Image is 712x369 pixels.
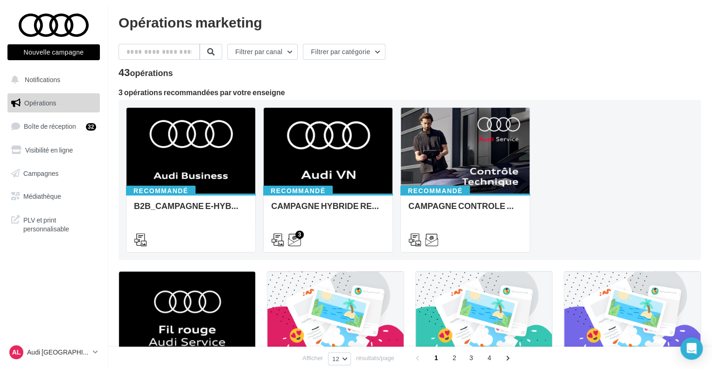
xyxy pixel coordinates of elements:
div: Opérations marketing [119,15,701,29]
div: opérations [130,69,173,77]
button: Filtrer par catégorie [303,44,385,60]
a: Boîte de réception32 [6,116,102,136]
span: 3 [464,350,479,365]
button: Notifications [6,70,98,90]
span: Visibilité en ligne [25,146,73,154]
div: B2B_CAMPAGNE E-HYBRID OCTOBRE [134,201,248,220]
a: PLV et print personnalisable [6,210,102,237]
span: Boîte de réception [24,122,76,130]
a: Opérations [6,93,102,113]
span: Afficher [302,354,323,362]
span: PLV et print personnalisable [23,214,96,234]
button: 12 [328,352,351,365]
p: Audi [GEOGRAPHIC_DATA] [27,348,89,357]
div: Open Intercom Messenger [680,337,703,360]
span: 1 [429,350,444,365]
a: Médiathèque [6,187,102,206]
div: 43 [119,67,173,77]
div: Recommandé [126,186,195,196]
a: AL Audi [GEOGRAPHIC_DATA] [7,343,100,361]
div: CAMPAGNE HYBRIDE RECHARGEABLE [271,201,385,220]
span: AL [12,348,21,357]
a: Campagnes [6,164,102,183]
span: 4 [482,350,497,365]
div: Recommandé [400,186,470,196]
span: 2 [447,350,462,365]
div: 3 [295,230,304,239]
button: Filtrer par canal [227,44,298,60]
span: résultats/page [356,354,394,362]
div: 32 [86,123,96,131]
div: 3 opérations recommandées par votre enseigne [119,89,701,96]
a: Visibilité en ligne [6,140,102,160]
span: Opérations [24,99,56,107]
span: Notifications [25,76,60,84]
span: Campagnes [23,169,59,177]
div: CAMPAGNE CONTROLE TECHNIQUE 25€ OCTOBRE [408,201,522,220]
button: Nouvelle campagne [7,44,100,60]
span: 12 [332,355,339,362]
span: Médiathèque [23,192,61,200]
div: Recommandé [263,186,333,196]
